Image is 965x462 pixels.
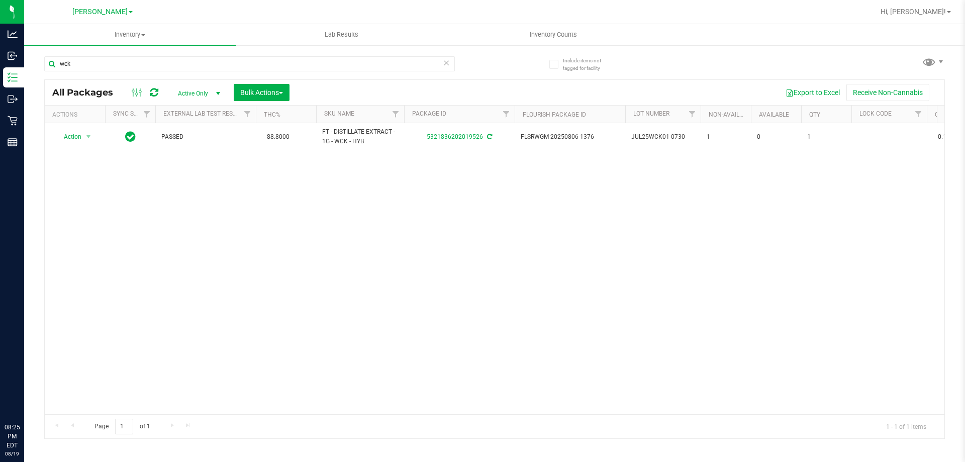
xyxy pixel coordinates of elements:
[86,419,158,434] span: Page of 1
[44,56,455,71] input: Search Package ID, Item Name, SKU, Lot or Part Number...
[498,106,515,123] a: Filter
[521,132,619,142] span: FLSRWGM-20250806-1376
[935,111,951,118] a: CBD%
[759,111,789,118] a: Available
[115,419,133,434] input: 1
[523,111,586,118] a: Flourish Package ID
[324,110,354,117] a: SKU Name
[8,29,18,39] inline-svg: Analytics
[563,57,613,72] span: Include items not tagged for facility
[262,130,295,144] span: 88.8000
[113,110,152,117] a: Sync Status
[8,137,18,147] inline-svg: Reports
[933,130,962,144] span: 0.1450
[859,110,892,117] a: Lock Code
[8,94,18,104] inline-svg: Outbound
[878,419,934,434] span: 1 - 1 of 1 items
[846,84,929,101] button: Receive Non-Cannabis
[5,423,20,450] p: 08:25 PM EDT
[757,132,795,142] span: 0
[24,30,236,39] span: Inventory
[910,106,927,123] a: Filter
[807,132,845,142] span: 1
[516,30,591,39] span: Inventory Counts
[240,88,283,97] span: Bulk Actions
[809,111,820,118] a: Qty
[239,106,256,123] a: Filter
[412,110,446,117] a: Package ID
[709,111,753,118] a: Non-Available
[236,24,447,45] a: Lab Results
[8,116,18,126] inline-svg: Retail
[24,24,236,45] a: Inventory
[139,106,155,123] a: Filter
[633,110,669,117] a: Lot Number
[631,132,695,142] span: JUL25WCK01-0730
[72,8,128,16] span: [PERSON_NAME]
[447,24,659,45] a: Inventory Counts
[443,56,450,69] span: Clear
[125,130,136,144] span: In Sync
[52,87,123,98] span: All Packages
[486,133,492,140] span: Sync from Compliance System
[52,111,101,118] div: Actions
[8,72,18,82] inline-svg: Inventory
[264,111,280,118] a: THC%
[881,8,946,16] span: Hi, [PERSON_NAME]!
[707,132,745,142] span: 1
[388,106,404,123] a: Filter
[311,30,372,39] span: Lab Results
[163,110,242,117] a: External Lab Test Result
[684,106,701,123] a: Filter
[779,84,846,101] button: Export to Excel
[5,450,20,457] p: 08/19
[161,132,250,142] span: PASSED
[322,127,398,146] span: FT - DISTILLATE EXTRACT - 1G - WCK - HYB
[55,130,82,144] span: Action
[234,84,289,101] button: Bulk Actions
[8,51,18,61] inline-svg: Inbound
[427,133,483,140] a: 5321836202019526
[10,382,40,412] iframe: Resource center
[82,130,95,144] span: select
